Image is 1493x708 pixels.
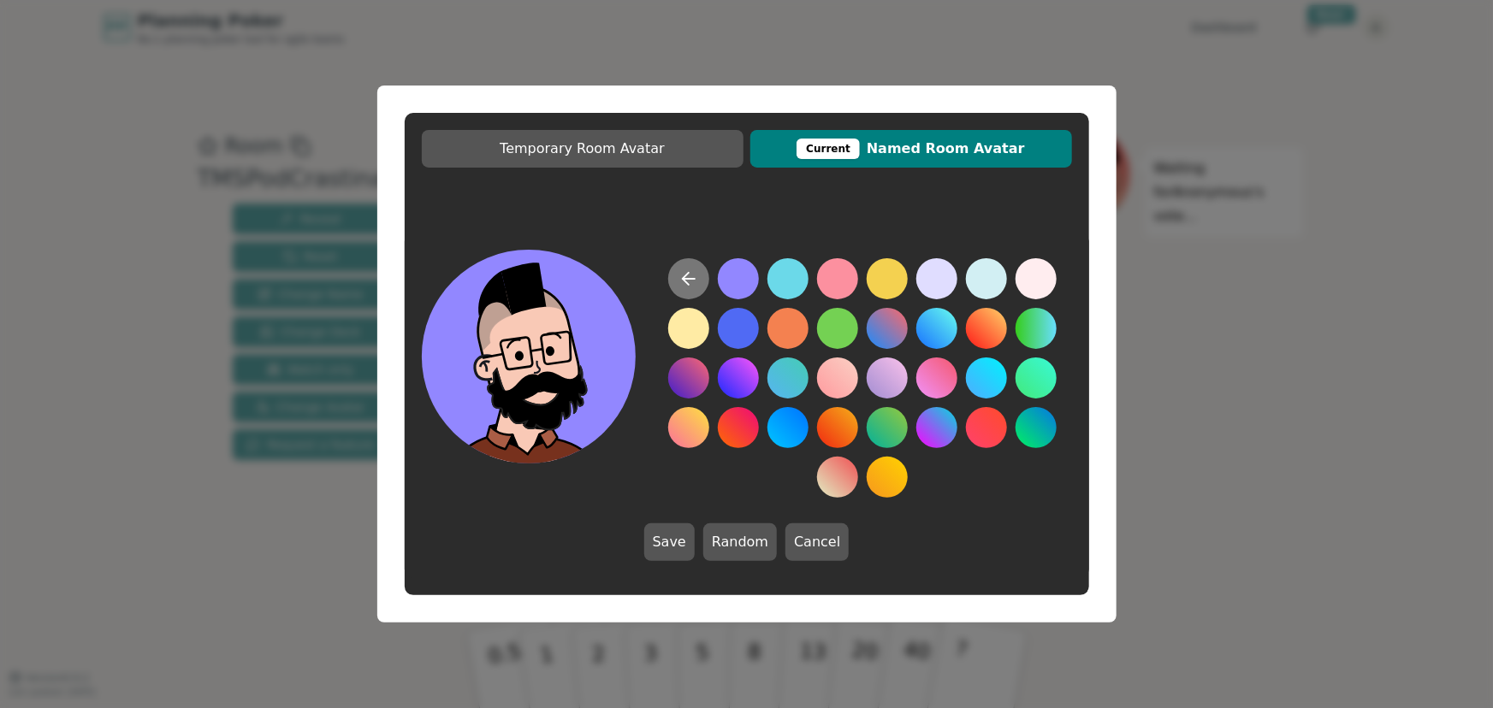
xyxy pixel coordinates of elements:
span: Named Room Avatar [759,139,1063,159]
button: CurrentNamed Room Avatar [750,130,1072,168]
div: This avatar will be displayed in dedicated rooms [797,139,860,159]
button: Cancel [785,523,849,561]
button: Save [644,523,695,561]
button: Temporary Room Avatar [422,130,744,168]
button: Random [703,523,777,561]
span: Temporary Room Avatar [430,139,735,159]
